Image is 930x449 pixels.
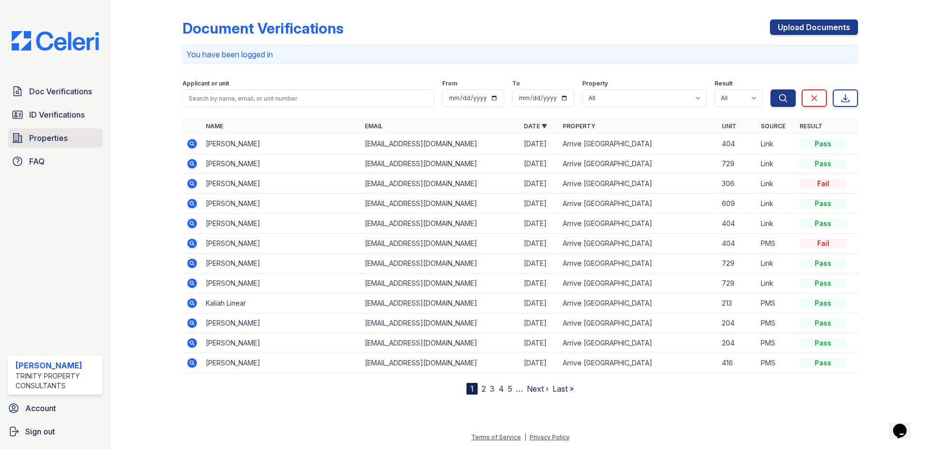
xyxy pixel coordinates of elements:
[718,234,757,254] td: 404
[757,154,796,174] td: Link
[520,254,559,274] td: [DATE]
[800,239,846,248] div: Fail
[800,219,846,228] div: Pass
[182,80,229,87] label: Applicant or unit
[800,318,846,328] div: Pass
[29,132,68,144] span: Properties
[800,199,846,208] div: Pass
[563,122,595,130] a: Property
[722,122,736,130] a: Unit
[361,134,520,154] td: [EMAIL_ADDRESS][DOMAIN_NAME]
[182,89,434,107] input: Search by name, email, or unit number
[520,234,559,254] td: [DATE]
[202,274,361,294] td: [PERSON_NAME]
[361,234,520,254] td: [EMAIL_ADDRESS][DOMAIN_NAME]
[442,80,457,87] label: From
[361,194,520,214] td: [EMAIL_ADDRESS][DOMAIN_NAME]
[582,80,608,87] label: Property
[718,254,757,274] td: 729
[8,82,103,101] a: Doc Verifications
[524,122,547,130] a: Date ▼
[800,338,846,348] div: Pass
[800,278,846,288] div: Pass
[25,426,55,437] span: Sign out
[520,313,559,333] td: [DATE]
[800,139,846,149] div: Pass
[559,194,718,214] td: Arrive [GEOGRAPHIC_DATA]
[553,384,574,394] a: Last »
[559,313,718,333] td: Arrive [GEOGRAPHIC_DATA]
[800,122,823,130] a: Result
[524,433,526,441] div: |
[29,155,45,167] span: FAQ
[365,122,383,130] a: Email
[202,174,361,194] td: [PERSON_NAME]
[718,194,757,214] td: 609
[718,274,757,294] td: 729
[559,234,718,254] td: Arrive [GEOGRAPHIC_DATA]
[800,179,846,189] div: Fail
[559,353,718,373] td: Arrive [GEOGRAPHIC_DATA]
[718,333,757,353] td: 204
[757,234,796,254] td: PMS
[202,154,361,174] td: [PERSON_NAME]
[361,274,520,294] td: [EMAIL_ADDRESS][DOMAIN_NAME]
[186,49,854,60] p: You have been logged in
[559,333,718,353] td: Arrive [GEOGRAPHIC_DATA]
[757,254,796,274] td: Link
[800,358,846,368] div: Pass
[29,86,92,97] span: Doc Verifications
[559,254,718,274] td: Arrive [GEOGRAPHIC_DATA]
[182,19,343,37] div: Document Verifications
[361,214,520,234] td: [EMAIL_ADDRESS][DOMAIN_NAME]
[361,154,520,174] td: [EMAIL_ADDRESS][DOMAIN_NAME]
[16,360,99,371] div: [PERSON_NAME]
[202,353,361,373] td: [PERSON_NAME]
[520,294,559,313] td: [DATE]
[757,134,796,154] td: Link
[559,214,718,234] td: Arrive [GEOGRAPHIC_DATA]
[512,80,520,87] label: To
[516,383,523,395] span: …
[206,122,223,130] a: Name
[520,333,559,353] td: [DATE]
[559,294,718,313] td: Arrive [GEOGRAPHIC_DATA]
[527,384,549,394] a: Next ›
[471,433,521,441] a: Terms of Service
[16,371,99,391] div: Trinity Property Consultants
[718,313,757,333] td: 204
[761,122,786,130] a: Source
[361,174,520,194] td: [EMAIL_ADDRESS][DOMAIN_NAME]
[800,159,846,169] div: Pass
[559,154,718,174] td: Arrive [GEOGRAPHIC_DATA]
[361,333,520,353] td: [EMAIL_ADDRESS][DOMAIN_NAME]
[4,422,107,441] a: Sign out
[718,174,757,194] td: 306
[757,174,796,194] td: Link
[718,353,757,373] td: 416
[202,234,361,254] td: [PERSON_NAME]
[559,134,718,154] td: Arrive [GEOGRAPHIC_DATA]
[202,254,361,274] td: [PERSON_NAME]
[25,402,56,414] span: Account
[202,313,361,333] td: [PERSON_NAME]
[29,109,85,121] span: ID Verifications
[202,194,361,214] td: [PERSON_NAME]
[520,214,559,234] td: [DATE]
[520,174,559,194] td: [DATE]
[520,194,559,214] td: [DATE]
[520,274,559,294] td: [DATE]
[482,384,486,394] a: 2
[4,31,107,51] img: CE_Logo_Blue-a8612792a0a2168367f1c8372b55b34899dd931a85d93a1a3d3e32e68fde9ad4.png
[559,174,718,194] td: Arrive [GEOGRAPHIC_DATA]
[718,294,757,313] td: 213
[508,384,512,394] a: 5
[499,384,504,394] a: 4
[757,294,796,313] td: PMS
[466,383,478,395] div: 1
[490,384,495,394] a: 3
[800,298,846,308] div: Pass
[361,353,520,373] td: [EMAIL_ADDRESS][DOMAIN_NAME]
[520,353,559,373] td: [DATE]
